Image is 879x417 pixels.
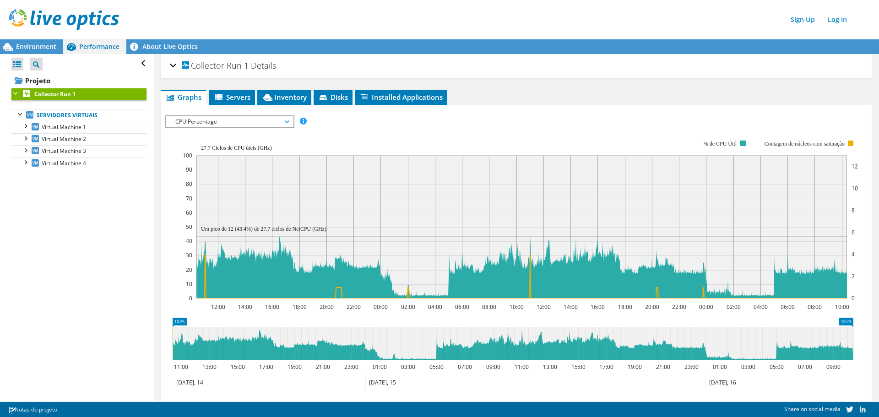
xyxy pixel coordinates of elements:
[486,363,500,371] text: 09:00
[852,272,855,280] text: 2
[186,237,192,245] text: 40
[259,363,273,371] text: 17:00
[347,303,361,311] text: 22:00
[786,13,819,26] a: Sign Up
[672,303,686,311] text: 22:00
[211,303,225,311] text: 12:00
[11,145,146,157] a: Virtual Machine 3
[214,92,250,102] span: Servers
[359,92,443,102] span: Installed Applications
[201,226,326,232] text: Um pico de 12 (43.4%) de 27.7 ciclos de NetCPU (GHz)
[171,116,288,127] span: CPU Percentage
[201,145,272,151] text: 27.7 Ciclos de CPU úteis (GHz)
[9,9,119,30] img: live_optics_svg.svg
[770,363,784,371] text: 05:00
[11,157,146,169] a: Virtual Machine 4
[645,303,659,311] text: 20:00
[699,303,713,311] text: 00:00
[852,228,855,236] text: 6
[537,303,551,311] text: 12:00
[564,303,578,311] text: 14:00
[798,363,812,371] text: 07:00
[42,147,86,155] span: Virtual Machine 3
[727,303,741,311] text: 02:00
[852,162,858,170] text: 12
[293,303,307,311] text: 18:00
[852,206,855,214] text: 8
[374,303,388,311] text: 00:00
[186,266,192,274] text: 20
[318,92,348,102] span: Disks
[2,404,64,415] a: Notas do projeto
[316,363,330,371] text: 21:00
[543,363,557,371] text: 13:00
[186,180,192,188] text: 80
[741,363,755,371] text: 03:00
[656,363,670,371] text: 21:00
[183,152,192,159] text: 100
[373,363,387,371] text: 01:00
[455,303,469,311] text: 06:00
[186,251,192,259] text: 30
[238,303,252,311] text: 14:00
[344,363,358,371] text: 23:00
[835,303,849,311] text: 10:00
[126,39,205,54] a: About Live Optics
[618,303,632,311] text: 18:00
[754,303,768,311] text: 04:00
[591,303,605,311] text: 16:00
[599,363,613,371] text: 17:00
[482,303,496,311] text: 08:00
[401,303,415,311] text: 02:00
[784,405,841,413] span: Share on social media
[704,141,737,147] text: % de CPU Útil
[320,303,334,311] text: 20:00
[231,363,245,371] text: 15:00
[510,303,524,311] text: 10:00
[288,363,302,371] text: 19:00
[251,60,276,71] span: Details
[401,363,415,371] text: 03:00
[174,363,188,371] text: 11:00
[11,88,146,100] a: Collector Run 1
[16,42,56,51] span: Environment
[265,303,279,311] text: 16:00
[11,73,146,88] a: Projeto
[34,90,76,98] b: Collector Run 1
[79,42,119,51] span: Performance
[186,195,192,202] text: 70
[186,280,192,288] text: 10
[571,363,586,371] text: 15:00
[684,363,699,371] text: 23:00
[781,303,795,311] text: 06:00
[186,166,192,173] text: 90
[11,109,146,121] a: Servidores virtuais
[11,121,146,133] a: Virtual Machine 1
[202,363,217,371] text: 13:00
[808,303,822,311] text: 08:00
[429,363,444,371] text: 05:00
[42,135,86,143] span: Virtual Machine 2
[852,184,858,192] text: 10
[852,294,855,302] text: 0
[165,92,201,102] span: Graphs
[189,294,192,302] text: 0
[713,363,727,371] text: 01:00
[826,363,841,371] text: 09:00
[262,92,307,102] span: Inventory
[11,133,146,145] a: Virtual Machine 2
[42,159,86,167] span: Virtual Machine 4
[765,141,845,147] text: Contagem de núcleos com saturação
[628,363,642,371] text: 19:00
[182,61,249,70] span: Collector Run 1
[823,13,852,26] a: Log In
[42,123,86,131] span: Virtual Machine 1
[852,250,855,258] text: 4
[186,209,192,217] text: 60
[458,363,472,371] text: 07:00
[186,223,192,231] text: 50
[515,363,529,371] text: 11:00
[428,303,442,311] text: 04:00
